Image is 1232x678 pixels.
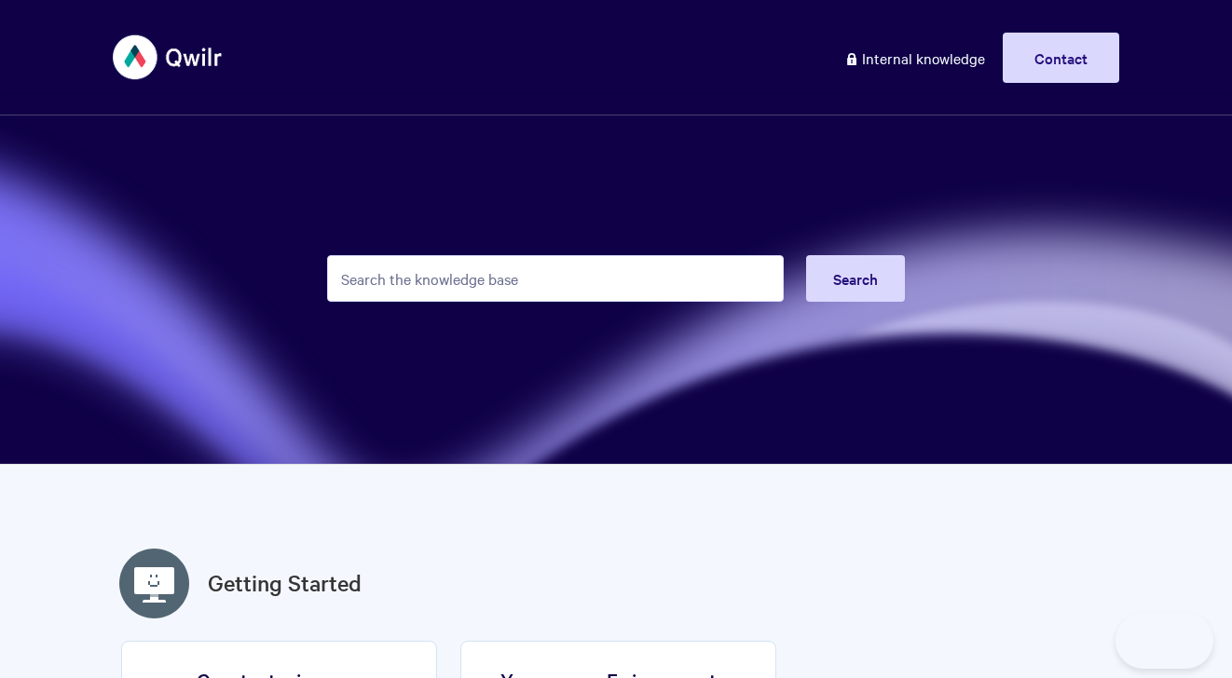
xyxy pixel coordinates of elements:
img: Qwilr Help Center [113,22,224,92]
iframe: Toggle Customer Support [1116,613,1213,669]
button: Search [806,255,905,302]
span: Search [833,268,878,289]
a: Contact [1003,33,1119,83]
a: Getting Started [208,566,362,600]
a: Internal knowledge [830,33,999,83]
input: Search the knowledge base [327,255,784,302]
